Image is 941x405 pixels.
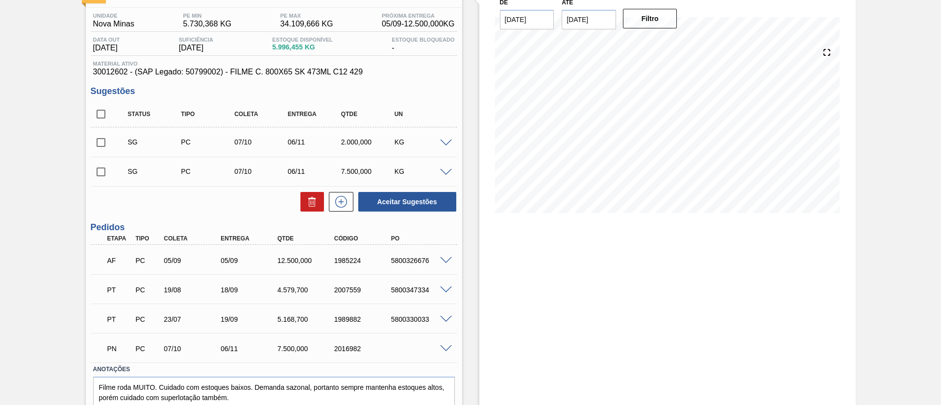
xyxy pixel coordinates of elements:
[133,345,162,353] div: Pedido de Compra
[332,315,396,323] div: 1989882
[272,37,333,43] span: Estoque Disponível
[179,37,213,43] span: Suficiência
[93,13,134,19] span: Unidade
[392,37,454,43] span: Estoque Bloqueado
[296,192,324,212] div: Excluir Sugestões
[339,167,398,175] div: 7.500,000
[285,167,345,175] div: 06/11/2025
[389,286,452,294] div: 5800347334
[382,20,455,28] span: 05/09 - 12.500,000 KG
[107,286,132,294] p: PT
[105,279,134,301] div: Pedido em Trânsito
[272,44,333,51] span: 5.996,455 KG
[91,222,457,233] h3: Pedidos
[133,315,162,323] div: Pedido de Compra
[218,315,282,323] div: 19/09/2025
[389,257,452,264] div: 5800326676
[275,235,339,242] div: Qtde
[232,167,291,175] div: 07/10/2025
[105,338,134,359] div: Pedido em Negociação
[125,138,185,146] div: Sugestão Criada
[161,345,225,353] div: 07/10/2025
[161,315,225,323] div: 23/07/2025
[389,315,452,323] div: 5800330033
[179,44,213,52] span: [DATE]
[125,167,185,175] div: Sugestão Criada
[339,138,398,146] div: 2.000,000
[232,111,291,118] div: Coleta
[332,257,396,264] div: 1985224
[161,235,225,242] div: Coleta
[353,191,457,213] div: Aceitar Sugestões
[275,257,339,264] div: 12.500,000
[183,20,231,28] span: 5.730,368 KG
[285,138,345,146] div: 06/11/2025
[178,138,238,146] div: Pedido de Compra
[107,257,132,264] p: AF
[562,10,616,29] input: dd/mm/yyyy
[324,192,353,212] div: Nova sugestão
[183,13,231,19] span: PE MIN
[107,315,132,323] p: PT
[382,13,455,19] span: Próxima Entrega
[93,68,455,76] span: 30012602 - (SAP Legado: 50799002) - FILME C. 800X65 SK 473ML C12 429
[280,20,333,28] span: 34.109,666 KG
[623,9,677,28] button: Filtro
[500,10,554,29] input: dd/mm/yyyy
[389,37,457,52] div: -
[389,235,452,242] div: PO
[105,250,134,271] div: Aguardando Faturamento
[392,167,451,175] div: KG
[93,61,455,67] span: Material ativo
[218,235,282,242] div: Entrega
[285,111,345,118] div: Entrega
[125,111,185,118] div: Status
[133,235,162,242] div: Tipo
[93,20,134,28] span: Nova Minas
[280,13,333,19] span: PE MAX
[133,257,162,264] div: Pedido de Compra
[358,192,456,212] button: Aceitar Sugestões
[218,286,282,294] div: 18/09/2025
[178,111,238,118] div: Tipo
[178,167,238,175] div: Pedido de Compra
[232,138,291,146] div: 07/10/2025
[275,315,339,323] div: 5.168,700
[218,257,282,264] div: 05/09/2025
[332,286,396,294] div: 2007559
[93,44,120,52] span: [DATE]
[332,345,396,353] div: 2016982
[161,286,225,294] div: 19/08/2025
[93,362,455,377] label: Anotações
[91,86,457,96] h3: Sugestões
[105,235,134,242] div: Etapa
[105,309,134,330] div: Pedido em Trânsito
[275,286,339,294] div: 4.579,700
[392,138,451,146] div: KG
[339,111,398,118] div: Qtde
[133,286,162,294] div: Pedido de Compra
[107,345,132,353] p: PN
[332,235,396,242] div: Código
[93,37,120,43] span: Data out
[161,257,225,264] div: 05/09/2025
[392,111,451,118] div: UN
[218,345,282,353] div: 06/11/2025
[275,345,339,353] div: 7.500,000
